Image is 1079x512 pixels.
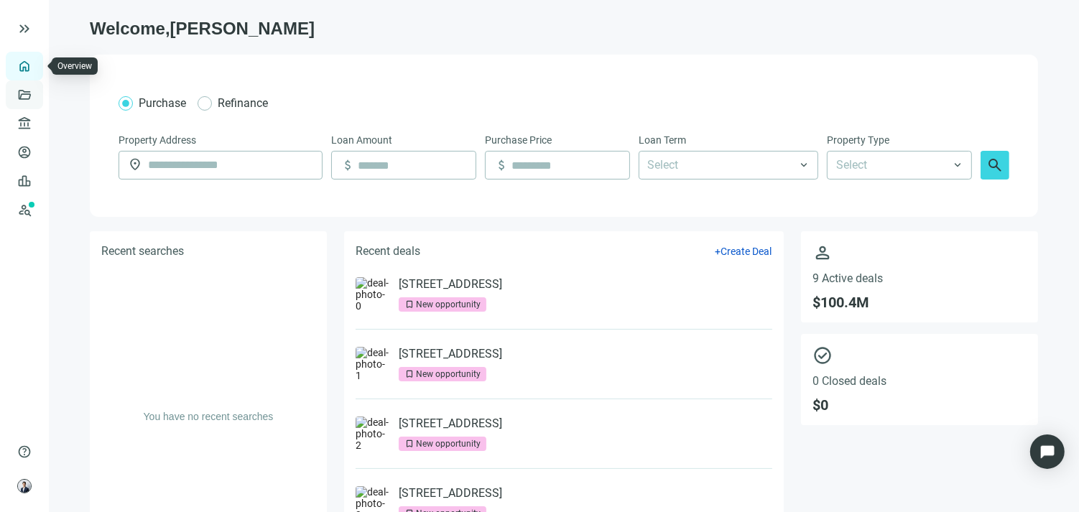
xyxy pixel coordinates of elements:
[416,367,481,381] div: New opportunity
[399,486,502,501] a: [STREET_ADDRESS]
[986,157,1004,174] span: search
[416,297,481,312] div: New opportunity
[356,243,420,260] h5: Recent deals
[714,245,772,258] button: +Create Deal
[18,480,31,493] img: avatar
[721,246,772,257] span: Create Deal
[17,116,27,131] span: account_balance
[399,416,502,431] a: [STREET_ADDRESS]
[812,271,1027,285] span: 9 Active deals
[485,132,552,148] span: Purchase Price
[16,20,33,37] button: keyboard_double_arrow_right
[404,299,415,309] span: bookmark
[144,411,274,422] span: You have no recent searches
[404,369,415,379] span: bookmark
[812,345,1027,366] span: check_circle
[17,444,32,459] span: help
[399,347,502,361] a: [STREET_ADDRESS]
[416,437,481,451] div: New opportunity
[981,151,1009,180] button: search
[404,439,415,449] span: bookmark
[715,246,721,257] span: +
[341,158,355,172] span: attach_money
[139,96,186,110] span: Purchase
[812,294,1027,311] span: $ 100.4M
[128,157,142,172] span: location_on
[812,374,1027,388] span: 0 Closed deals
[119,132,196,148] span: Property Address
[90,17,1038,40] h1: Welcome, [PERSON_NAME]
[1030,434,1065,469] div: Open Intercom Messenger
[812,243,1027,263] span: person
[827,132,889,148] span: Property Type
[356,277,390,312] img: deal-photo-0
[218,96,268,110] span: Refinance
[399,277,502,292] a: [STREET_ADDRESS]
[101,243,184,260] h5: Recent searches
[639,132,686,148] span: Loan Term
[356,347,390,381] img: deal-photo-1
[494,158,509,172] span: attach_money
[356,416,390,451] img: deal-photo-2
[812,396,1027,414] span: $ 0
[331,132,392,148] span: Loan Amount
